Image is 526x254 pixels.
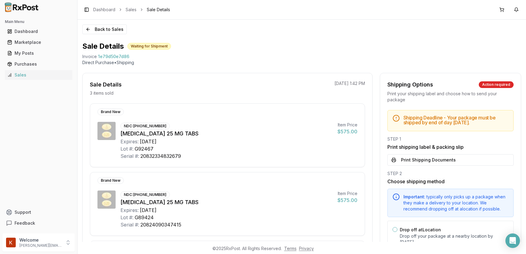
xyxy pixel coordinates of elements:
[120,191,170,198] div: NDC: [PHONE_NUMBER]
[400,227,441,232] label: Drop off at Location
[387,178,514,185] h3: Choose shipping method
[5,19,72,24] h2: Main Menu
[5,70,72,80] a: Sales
[387,171,514,177] div: STEP 2
[19,237,61,243] p: Welcome
[140,152,181,160] div: 20832334832679
[7,72,70,78] div: Sales
[2,207,75,218] button: Support
[6,238,16,247] img: User avatar
[82,41,124,51] h1: Sale Details
[140,221,181,228] div: 20824090347415
[387,136,514,142] div: STEP 1
[337,190,357,197] div: Item Price
[120,207,139,214] div: Expires:
[120,221,139,228] div: Serial #:
[120,152,139,160] div: Serial #:
[97,190,116,209] img: Jardiance 25 MG TABS
[2,70,75,80] button: Sales
[82,54,97,60] div: Invoice
[120,129,333,138] div: [MEDICAL_DATA] 25 MG TABS
[93,7,170,13] nav: breadcrumb
[334,80,365,86] p: [DATE] 1:42 PM
[5,26,72,37] a: Dashboard
[98,54,129,60] span: 1e79d50e7d86
[7,28,70,34] div: Dashboard
[7,50,70,56] div: My Posts
[2,48,75,58] button: My Posts
[7,39,70,45] div: Marketplace
[403,194,425,199] span: Important:
[403,194,508,212] div: typically only picks up a package when they make a delivery to your location. We recommend droppi...
[120,198,333,207] div: [MEDICAL_DATA] 25 MG TABS
[19,243,61,248] p: [PERSON_NAME][EMAIL_ADDRESS][DOMAIN_NAME]
[2,59,75,69] button: Purchases
[337,128,357,135] div: $575.00
[479,81,514,88] div: Action required
[97,177,124,184] div: Brand New
[387,80,433,89] div: Shipping Options
[147,7,170,13] span: Sale Details
[387,154,514,166] button: Print Shipping Documents
[387,143,514,151] h3: Print shipping label & packing slip
[93,7,115,13] a: Dashboard
[7,61,70,67] div: Purchases
[120,145,133,152] div: Lot #:
[5,48,72,59] a: My Posts
[403,115,508,125] h5: Shipping Deadline - Your package must be shipped by end of day [DATE] .
[2,27,75,36] button: Dashboard
[135,214,154,221] div: G89424
[120,214,133,221] div: Lot #:
[120,123,170,129] div: NDC: [PHONE_NUMBER]
[299,246,314,251] a: Privacy
[82,24,127,34] button: Back to Sales
[387,91,514,103] div: Print your shipping label and choose how to send your package
[127,43,171,50] div: Waiting for Shipment
[82,60,521,66] p: Direct Purchase • Shipping
[120,138,139,145] div: Expires:
[126,7,136,13] a: Sales
[2,218,75,229] button: Feedback
[400,233,508,245] p: Drop off your package at a nearby location by [DATE] .
[2,37,75,47] button: Marketplace
[15,220,35,226] span: Feedback
[90,90,113,96] p: 3 items sold
[337,122,357,128] div: Item Price
[284,246,297,251] a: Terms
[97,109,124,115] div: Brand New
[5,59,72,70] a: Purchases
[337,197,357,204] div: $575.00
[140,207,156,214] div: [DATE]
[505,233,520,248] div: Open Intercom Messenger
[140,138,156,145] div: [DATE]
[97,122,116,140] img: Jardiance 25 MG TABS
[90,80,122,89] div: Sale Details
[5,37,72,48] a: Marketplace
[2,2,41,12] img: RxPost Logo
[135,145,153,152] div: G92467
